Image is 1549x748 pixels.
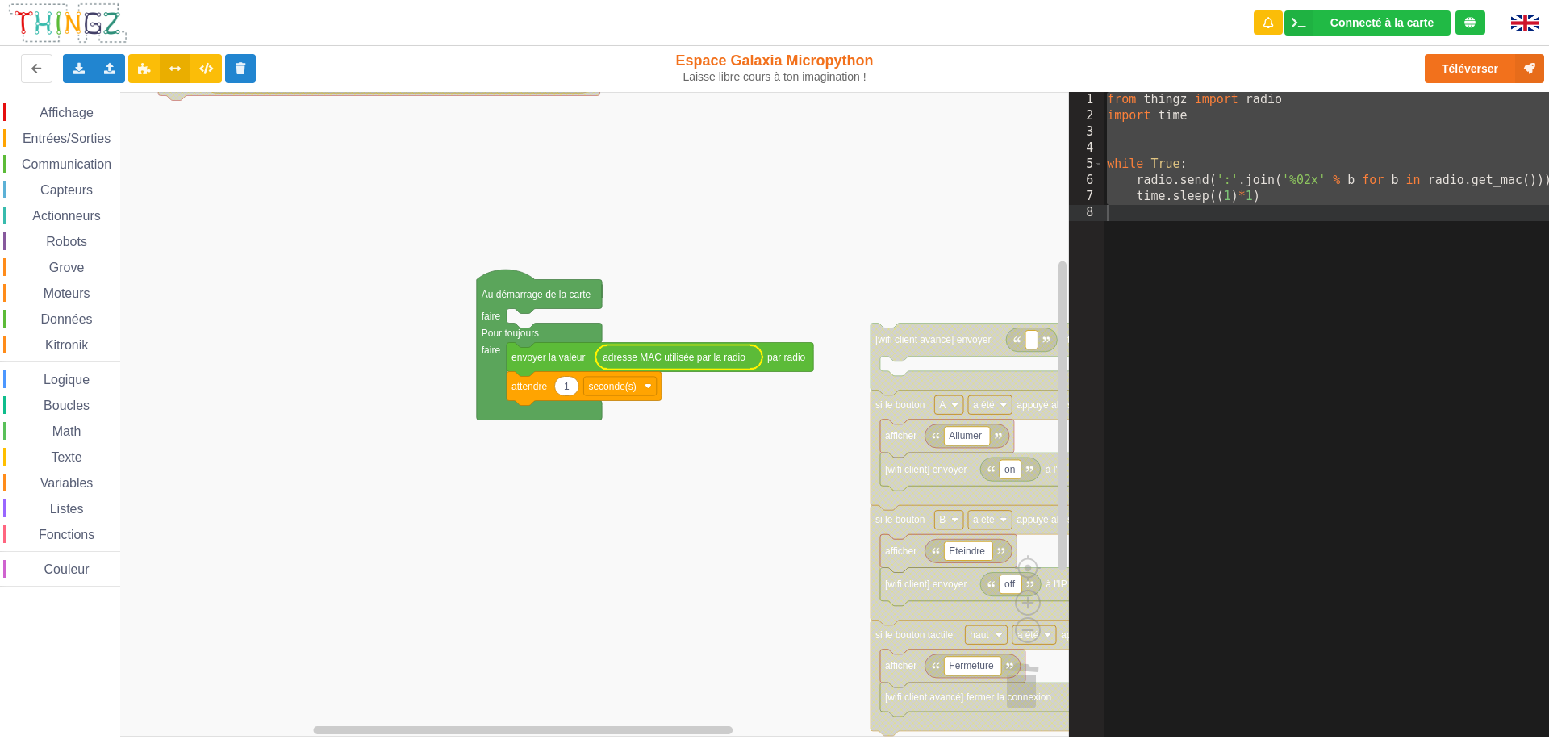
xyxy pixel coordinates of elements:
[20,132,113,145] span: Entrées/Sorties
[1069,189,1104,205] div: 7
[41,399,92,412] span: Boucles
[1069,205,1104,221] div: 8
[44,235,90,249] span: Robots
[1017,399,1072,411] text: appuyé alors
[1069,92,1104,108] div: 1
[939,399,946,411] text: A
[767,351,806,362] text: par radio
[885,579,967,590] text: [wifi client] envoyer
[39,312,95,326] span: Données
[482,288,591,299] text: Au démarrage de la carte
[1284,10,1451,36] div: Ta base fonctionne bien !
[36,528,97,541] span: Fonctions
[30,209,103,223] span: Actionneurs
[875,629,953,641] text: si le bouton tactile
[48,502,86,516] span: Listes
[511,380,547,391] text: attendre
[1004,579,1016,590] text: off
[885,692,1051,703] text: [wifi client avancé] fermer la connexion
[885,660,916,671] text: afficher
[482,327,539,338] text: Pour toujours
[41,286,93,300] span: Moteurs
[1046,464,1067,475] text: à l'IP
[47,261,87,274] span: Grove
[939,514,946,525] text: B
[603,351,745,362] text: adresse MAC utilisée par la radio
[511,351,585,362] text: envoyer la valeur
[885,464,967,475] text: [wifi client] envoyer
[19,157,114,171] span: Communication
[50,424,84,438] span: Math
[875,399,925,411] text: si le bouton
[1069,157,1104,173] div: 5
[1046,579,1067,590] text: à l'IP
[482,310,501,321] text: faire
[42,562,92,576] span: Couleur
[1455,10,1485,35] div: Tu es connecté au serveur de création de Thingz
[564,380,570,391] text: 1
[875,334,991,345] text: [wifi client avancé] envoyer
[7,2,128,44] img: thingz_logo.png
[1069,124,1104,140] div: 3
[41,373,92,387] span: Logique
[1069,173,1104,189] div: 6
[970,629,989,641] text: haut
[1330,17,1434,28] div: Connecté à la carte
[973,399,995,411] text: a été
[43,338,90,352] span: Kitronik
[973,514,995,525] text: a été
[38,476,96,490] span: Variables
[38,183,95,197] span: Capteurs
[949,430,982,441] text: Allumer
[588,380,636,391] text: seconde(s)
[1004,464,1015,475] text: on
[640,70,910,84] div: Laisse libre cours à ton imagination !
[949,660,994,671] text: Fermeture
[37,106,95,119] span: Affichage
[875,514,925,525] text: si le bouton
[1017,514,1072,525] text: appuyé alors
[949,545,985,557] text: Eteindre
[640,52,910,84] div: Espace Galaxia Micropython
[885,430,916,441] text: afficher
[1069,140,1104,157] div: 4
[1069,108,1104,124] div: 2
[885,545,916,557] text: afficher
[1511,15,1539,31] img: gb.png
[48,450,84,464] span: Texte
[482,344,501,355] text: faire
[1425,54,1544,83] button: Téléverser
